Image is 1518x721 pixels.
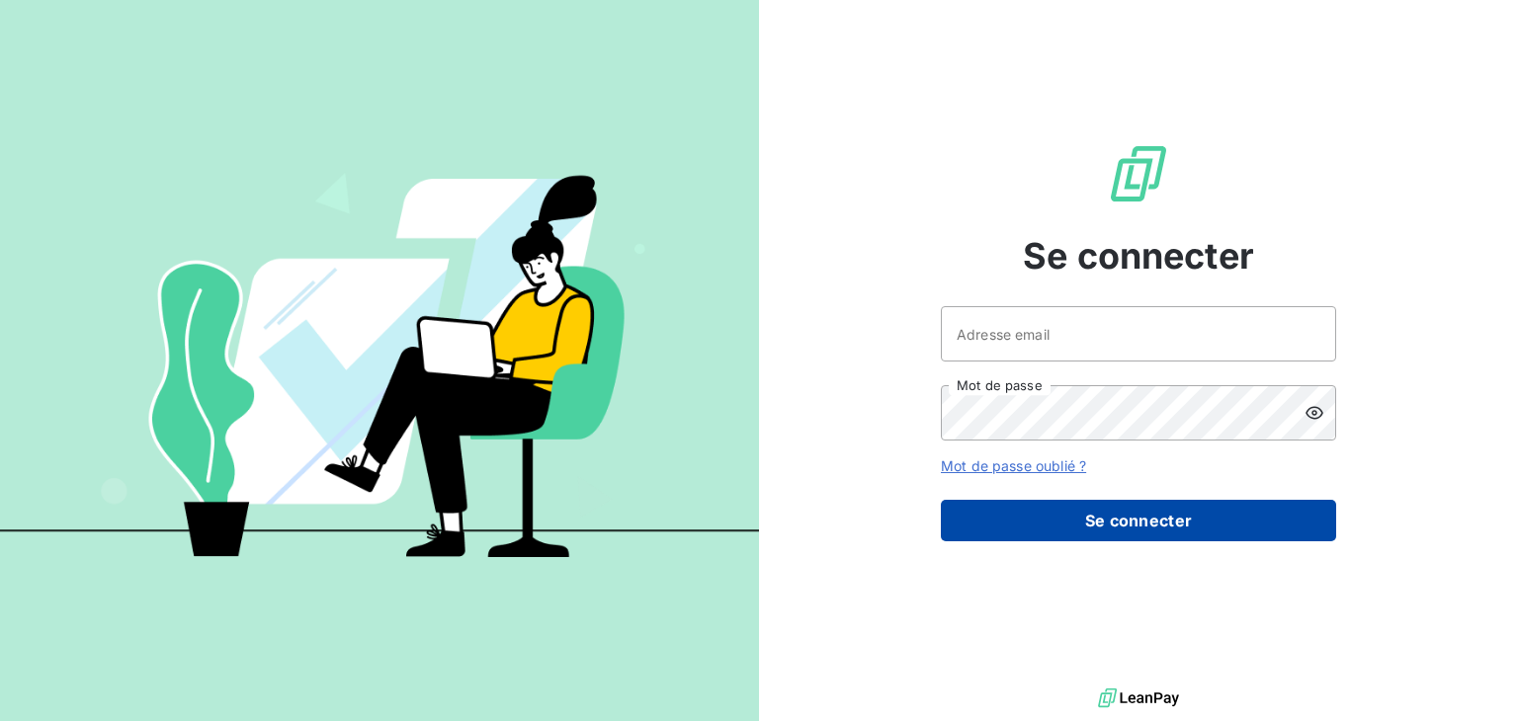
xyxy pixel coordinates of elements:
span: Se connecter [1023,229,1254,282]
img: Logo LeanPay [1107,142,1170,205]
a: Mot de passe oublié ? [941,457,1086,474]
img: logo [1098,683,1179,713]
input: placeholder [941,306,1336,361]
button: Se connecter [941,500,1336,541]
